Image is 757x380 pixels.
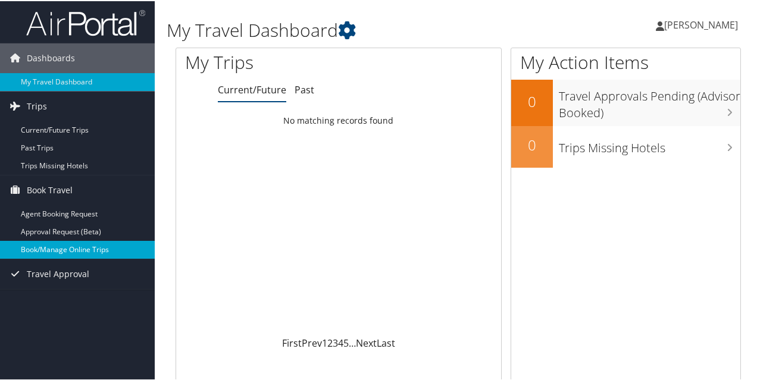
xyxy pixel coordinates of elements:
[559,81,740,120] h3: Travel Approvals Pending (Advisor Booked)
[322,335,327,348] a: 1
[356,335,377,348] a: Next
[511,125,740,167] a: 0Trips Missing Hotels
[167,17,555,42] h1: My Travel Dashboard
[27,42,75,72] span: Dashboards
[26,8,145,36] img: airportal-logo.png
[302,335,322,348] a: Prev
[349,335,356,348] span: …
[27,90,47,120] span: Trips
[327,335,333,348] a: 2
[511,49,740,74] h1: My Action Items
[295,82,314,95] a: Past
[559,133,740,155] h3: Trips Missing Hotels
[27,258,89,288] span: Travel Approval
[511,90,553,111] h2: 0
[282,335,302,348] a: First
[333,335,338,348] a: 3
[511,78,740,124] a: 0Travel Approvals Pending (Advisor Booked)
[511,134,553,154] h2: 0
[185,49,356,74] h1: My Trips
[218,82,286,95] a: Current/Future
[377,335,395,348] a: Last
[343,335,349,348] a: 5
[27,174,73,204] span: Book Travel
[176,109,501,130] td: No matching records found
[656,6,750,42] a: [PERSON_NAME]
[664,17,738,30] span: [PERSON_NAME]
[338,335,343,348] a: 4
